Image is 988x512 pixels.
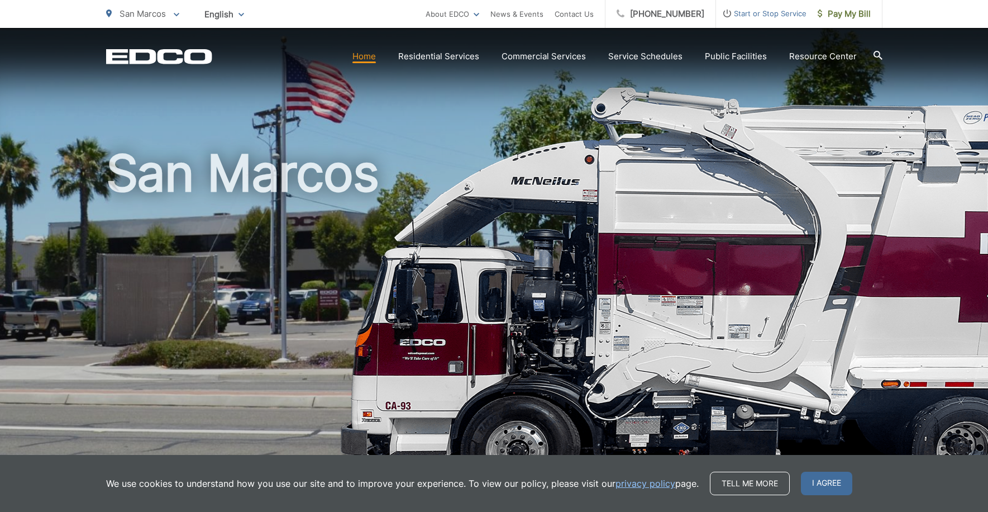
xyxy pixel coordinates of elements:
a: Residential Services [398,50,479,63]
a: Contact Us [555,7,594,21]
span: English [196,4,252,24]
a: EDCD logo. Return to the homepage. [106,49,212,64]
a: Service Schedules [608,50,682,63]
a: About EDCO [426,7,479,21]
span: I agree [801,472,852,495]
a: Tell me more [710,472,790,495]
a: Resource Center [789,50,857,63]
span: San Marcos [120,8,166,19]
a: Home [352,50,376,63]
span: Pay My Bill [818,7,871,21]
h1: San Marcos [106,145,882,499]
a: News & Events [490,7,543,21]
a: Commercial Services [502,50,586,63]
p: We use cookies to understand how you use our site and to improve your experience. To view our pol... [106,477,699,490]
a: privacy policy [615,477,675,490]
a: Public Facilities [705,50,767,63]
